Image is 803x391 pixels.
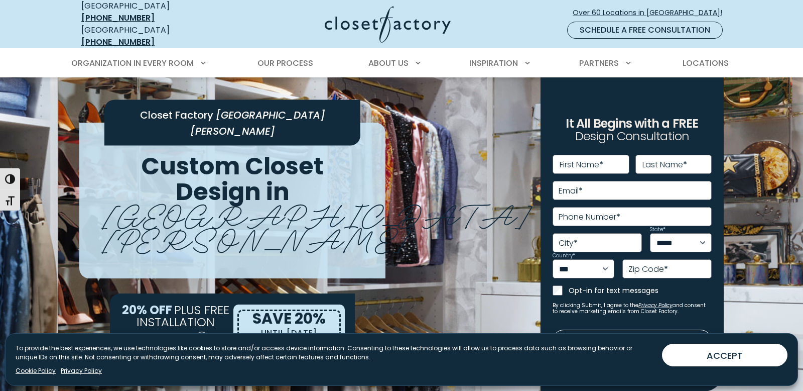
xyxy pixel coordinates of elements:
[559,187,583,195] label: Email
[16,344,654,362] p: To provide the best experiences, we use technologies like cookies to store and/or access device i...
[572,4,731,22] a: Over 60 Locations in [GEOGRAPHIC_DATA]!
[575,128,690,145] span: Design Consultation
[142,328,209,348] a: View Details
[190,108,325,138] span: [GEOGRAPHIC_DATA][PERSON_NAME]
[61,366,102,375] a: Privacy Policy
[553,253,575,258] label: Country
[261,326,318,340] p: UNTIL [DATE]
[650,227,665,232] label: State
[553,330,712,352] button: Submit
[64,49,739,77] nav: Primary Menu
[553,303,712,315] small: By clicking Submit, I agree to the and consent to receive marketing emails from Closet Factory.
[325,6,451,43] img: Closet Factory Logo
[143,332,190,344] span: View Details
[638,302,673,309] a: Privacy Policy
[81,36,155,48] a: [PHONE_NUMBER]
[252,308,326,329] span: SAVE 20%
[559,213,620,221] label: Phone Number
[559,239,578,247] label: City
[683,57,729,69] span: Locations
[573,8,730,18] span: Over 60 Locations in [GEOGRAPHIC_DATA]!
[567,22,723,39] a: Schedule a Free Consultation
[16,366,56,375] a: Cookie Policy
[102,190,531,260] span: [GEOGRAPHIC_DATA][PERSON_NAME]
[469,57,518,69] span: Inspiration
[569,285,712,296] label: Opt-in for text messages
[257,57,313,69] span: Our Process
[140,108,213,122] span: Closet Factory
[662,344,787,366] button: ACCEPT
[368,57,409,69] span: About Us
[579,57,619,69] span: Partners
[81,24,227,48] div: [GEOGRAPHIC_DATA]
[628,265,668,273] label: Zip Code
[642,161,687,169] label: Last Name
[141,149,324,209] span: Custom Closet Design in
[137,301,229,330] span: PLUS FREE INSTALLATION
[81,12,155,24] a: [PHONE_NUMBER]
[566,115,698,132] span: It All Begins with a FREE
[71,57,194,69] span: Organization in Every Room
[122,301,172,318] span: 20% OFF
[560,161,603,169] label: First Name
